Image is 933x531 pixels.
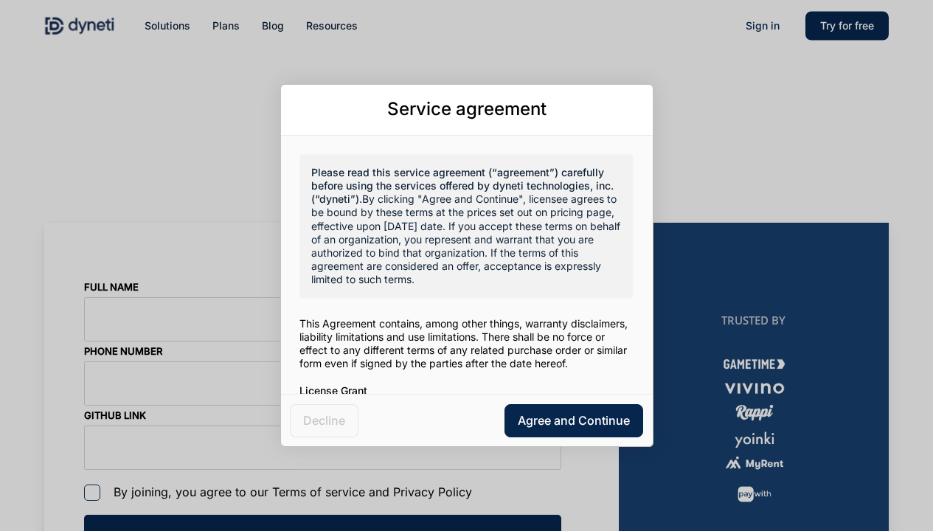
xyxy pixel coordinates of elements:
[290,404,358,437] a: Decline
[311,166,614,205] b: Please read this service agreement (“agreement”) carefully before using the services offered by d...
[504,404,643,437] span: Agree and Continue
[299,154,634,299] div: By clicking "Agree and Continue", licensee agrees to be bound by these terms at the prices set ou...
[299,384,367,397] b: License Grant
[281,100,653,119] h3: Service agreement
